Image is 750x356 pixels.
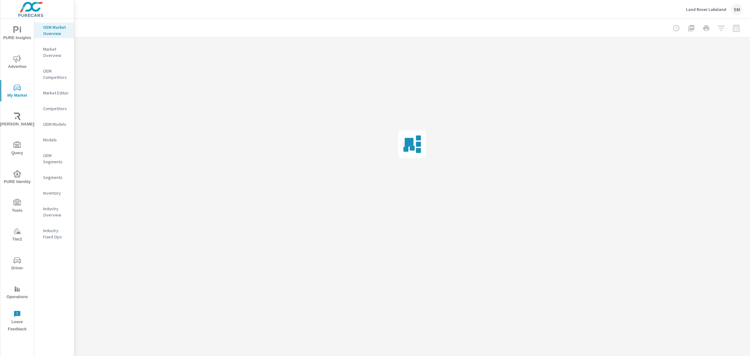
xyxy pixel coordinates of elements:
span: PURE Insights [2,26,32,42]
span: Driver [2,257,32,272]
span: PURE Identity [2,170,32,186]
div: Industry Overview [34,204,74,220]
p: Competitors [43,105,69,112]
div: OEM Models [34,120,74,129]
span: Tier2 [2,228,32,243]
p: Market Editor [43,90,69,96]
div: OEM Competitors [34,66,74,82]
span: Leave Feedback [2,310,32,333]
div: nav menu [0,19,34,335]
div: Market Editor [34,88,74,98]
p: Inventory [43,190,69,196]
p: Industry Fixed Ops [43,227,69,240]
span: [PERSON_NAME] [2,113,32,128]
span: Query [2,141,32,157]
p: Segments [43,174,69,181]
p: Industry Overview [43,206,69,218]
span: My Market [2,84,32,99]
p: Land Rover Lakeland [686,7,726,12]
p: Market Overview [43,46,69,58]
span: Tools [2,199,32,214]
div: SM [731,4,742,15]
span: Operations [2,285,32,301]
div: OEM Segments [34,151,74,166]
p: OEM Segments [43,152,69,165]
div: Models [34,135,74,145]
div: Industry Fixed Ops [34,226,74,242]
p: OEM Models [43,121,69,127]
span: Advertise [2,55,32,70]
div: Inventory [34,188,74,198]
div: OEM Market Overview [34,23,74,38]
div: Market Overview [34,44,74,60]
div: Competitors [34,104,74,113]
div: Segments [34,173,74,182]
p: OEM Competitors [43,68,69,80]
p: Models [43,137,69,143]
p: OEM Market Overview [43,24,69,37]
